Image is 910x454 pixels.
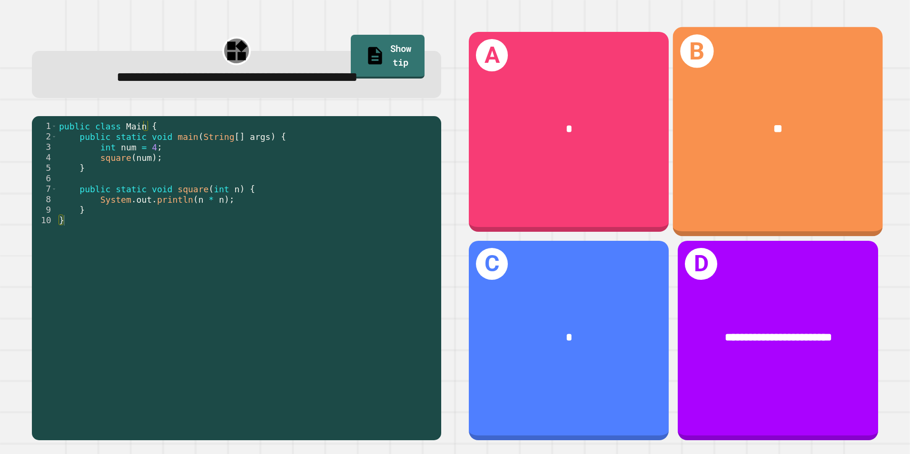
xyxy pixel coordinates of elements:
[51,131,57,142] span: Toggle code folding, rows 2 through 5
[32,163,57,173] div: 5
[476,248,508,280] h1: C
[32,184,57,194] div: 7
[32,215,57,226] div: 10
[32,173,57,184] div: 6
[681,35,714,69] h1: B
[51,121,57,131] span: Toggle code folding, rows 1 through 10
[32,152,57,163] div: 4
[32,194,57,205] div: 8
[351,35,425,79] a: Show tip
[32,142,57,152] div: 3
[476,39,508,71] h1: A
[51,184,57,194] span: Toggle code folding, rows 7 through 9
[685,248,717,280] h1: D
[32,205,57,215] div: 9
[32,131,57,142] div: 2
[32,121,57,131] div: 1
